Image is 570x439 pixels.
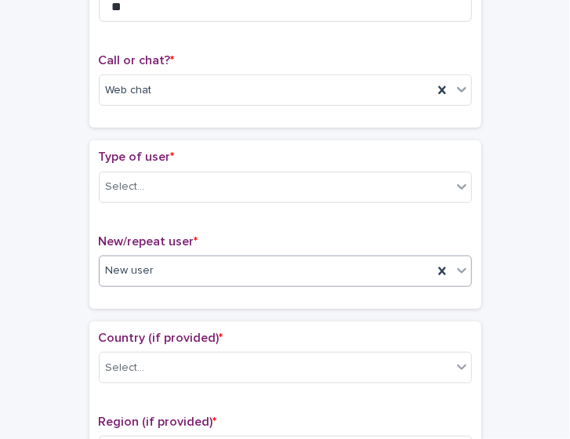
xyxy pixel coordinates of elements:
[99,235,198,248] span: New/repeat user
[106,360,145,376] div: Select...
[106,179,145,195] div: Select...
[106,263,154,279] span: New user
[99,151,175,163] span: Type of user
[99,54,175,67] span: Call or chat?
[99,415,217,428] span: Region (if provided)
[106,82,152,99] span: Web chat
[99,332,223,344] span: Country (if provided)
